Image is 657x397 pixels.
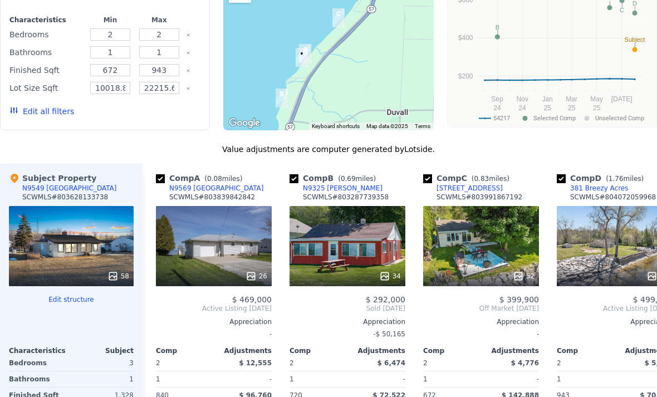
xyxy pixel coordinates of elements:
[9,45,84,60] div: Bathrooms
[226,116,263,130] a: Open this area in Google Maps (opens a new window)
[9,295,134,304] button: Edit structure
[312,122,360,130] button: Keyboard shortcuts
[491,95,503,103] text: Sep
[423,184,503,193] a: [STREET_ADDRESS]
[495,24,499,31] text: B
[595,115,644,122] text: Unselected Comp
[328,4,349,32] div: 165 Sun N Surf Dr
[73,355,134,371] div: 3
[207,175,222,183] span: 0.08
[186,51,190,55] button: Clear
[216,371,272,387] div: -
[200,175,247,183] span: ( miles)
[379,271,401,282] div: 34
[590,95,603,103] text: May
[620,7,624,13] text: C
[156,304,272,313] span: Active Listing [DATE]
[303,193,389,202] div: SCWMLS # 803287739358
[366,123,408,129] span: Map data ©2025
[493,104,501,112] text: 24
[9,80,84,96] div: Lot Size Sqft
[156,346,214,355] div: Comp
[334,175,380,183] span: ( miles)
[511,359,539,367] span: $ 4,776
[9,355,69,371] div: Bedrooms
[513,271,535,282] div: 52
[290,317,405,326] div: Appreciation
[290,371,345,387] div: 1
[271,84,292,112] div: N9325 Abitz Ln
[423,371,479,387] div: 1
[499,295,539,304] span: $ 399,900
[156,184,263,193] a: N9569 [GEOGRAPHIC_DATA]
[9,371,69,387] div: Bathrooms
[568,104,576,112] text: 25
[169,193,255,202] div: SCWMLS # 803839842842
[156,371,212,387] div: 1
[246,271,267,282] div: 26
[232,295,272,304] span: $ 469,000
[483,371,539,387] div: -
[290,359,294,367] span: 2
[290,304,405,313] span: Sold [DATE]
[423,326,539,342] div: -
[22,193,108,202] div: SCWMLS # 803628133738
[226,116,263,130] img: Google
[557,371,612,387] div: 1
[423,317,539,326] div: Appreciation
[458,34,473,42] text: $400
[474,175,489,183] span: 0.83
[9,106,74,117] button: Edit all filters
[22,184,116,193] div: N9549 [GEOGRAPHIC_DATA]
[423,359,428,367] span: 2
[593,104,601,112] text: 25
[9,62,84,78] div: Finished Sqft
[609,175,624,183] span: 1.76
[557,359,561,367] span: 2
[373,330,405,338] span: -$ 50,165
[350,371,405,387] div: -
[437,193,522,202] div: SCWMLS # 803991867192
[423,304,539,313] span: Off Market [DATE]
[570,184,629,193] div: 381 Breezy Acres
[557,184,629,193] a: 381 Breezy Acres
[458,72,473,80] text: $200
[570,193,656,202] div: SCWMLS # 804072059968
[341,175,356,183] span: 0.69
[366,295,405,304] span: $ 292,000
[303,184,383,193] div: N9325 [PERSON_NAME]
[518,104,526,112] text: 24
[481,346,539,355] div: Adjustments
[542,95,552,103] text: Jan
[156,317,272,326] div: Appreciation
[9,173,96,184] div: Subject Property
[71,346,134,355] div: Subject
[516,95,528,103] text: Nov
[9,346,71,355] div: Characteristics
[437,184,503,193] div: [STREET_ADDRESS]
[624,36,645,43] text: Subject
[137,16,182,24] div: Max
[290,173,380,184] div: Comp B
[557,346,615,355] div: Comp
[214,346,272,355] div: Adjustments
[291,43,312,71] div: N9549 Bay Shore Ln
[295,40,316,67] div: N9569 Bay Shore Ln
[467,175,514,183] span: ( miles)
[156,173,247,184] div: Comp A
[423,173,514,184] div: Comp C
[415,123,430,129] a: Terms
[347,346,405,355] div: Adjustments
[493,115,510,122] text: 54217
[88,16,133,24] div: Min
[533,115,576,122] text: Selected Comp
[186,33,190,37] button: Clear
[186,86,190,91] button: Clear
[169,184,263,193] div: N9569 [GEOGRAPHIC_DATA]
[290,346,347,355] div: Comp
[107,271,129,282] div: 58
[9,16,84,24] div: Characteristics
[186,68,190,73] button: Clear
[557,173,648,184] div: Comp D
[543,104,551,112] text: 25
